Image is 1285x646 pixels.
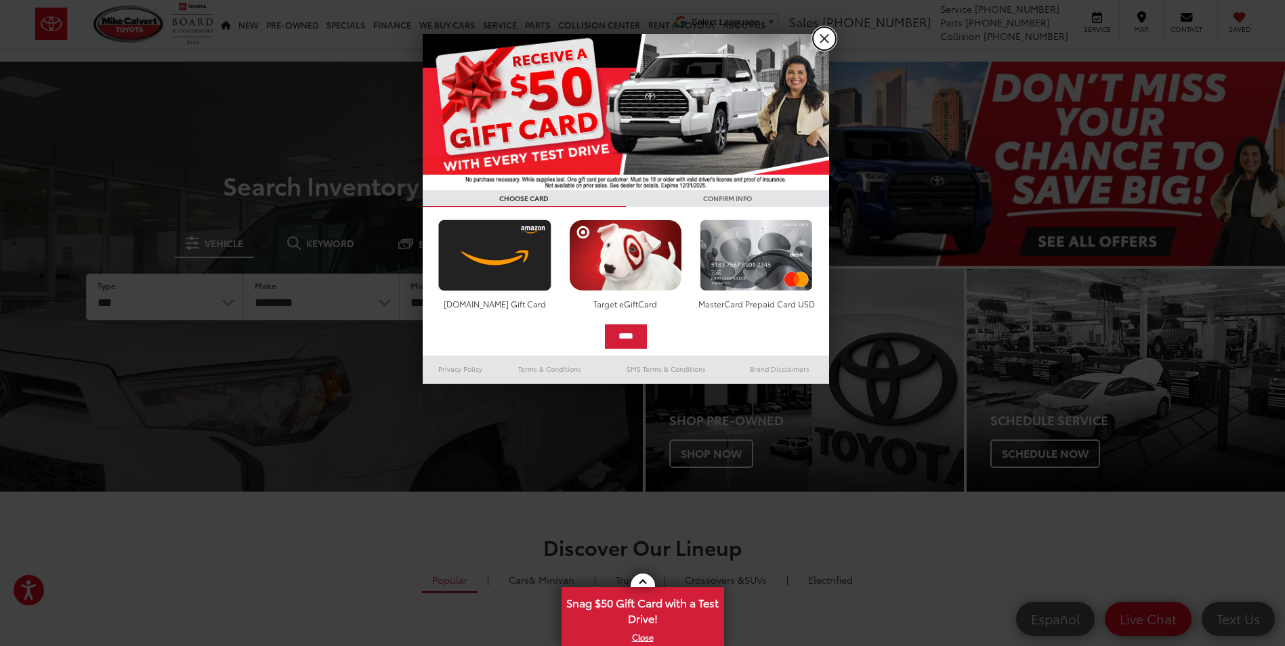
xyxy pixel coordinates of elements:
img: 55838_top_625864.jpg [423,34,829,190]
img: mastercard.png [696,219,816,291]
img: targetcard.png [566,219,686,291]
span: Snag $50 Gift Card with a Test Drive! [563,588,723,630]
h3: CHOOSE CARD [423,190,626,207]
img: amazoncard.png [435,219,555,291]
div: Target eGiftCard [566,298,686,309]
a: Terms & Conditions [498,361,602,377]
div: MasterCard Prepaid Card USD [696,298,816,309]
a: SMS Terms & Conditions [602,361,730,377]
h3: CONFIRM INFO [626,190,829,207]
a: Brand Disclaimers [730,361,829,377]
a: Privacy Policy [423,361,499,377]
div: [DOMAIN_NAME] Gift Card [435,298,555,309]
